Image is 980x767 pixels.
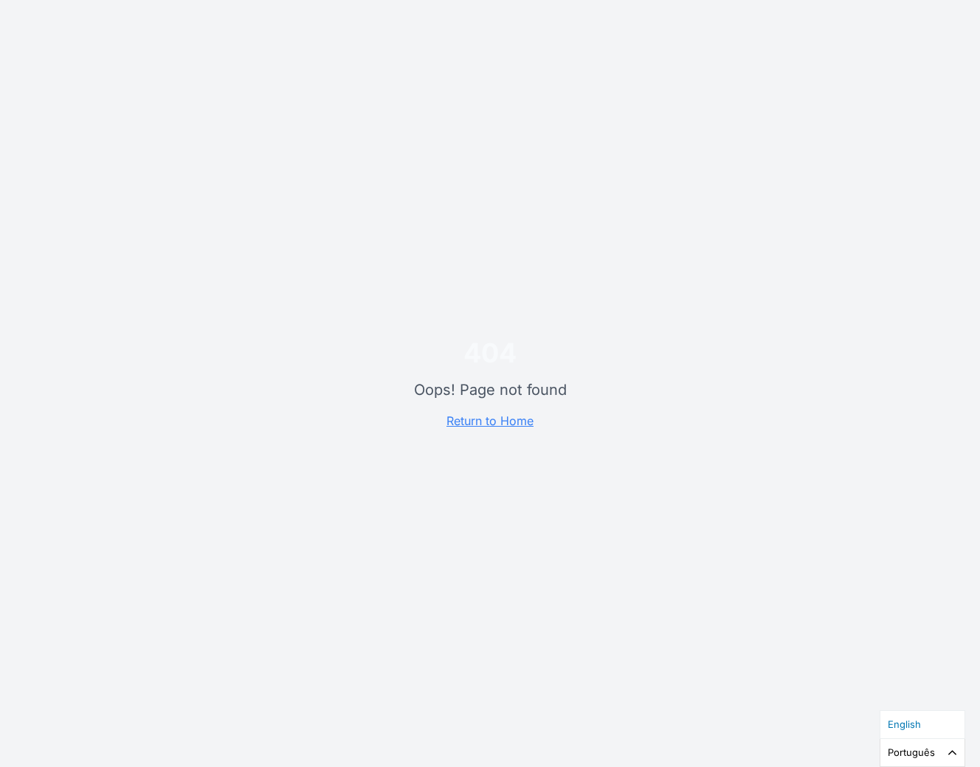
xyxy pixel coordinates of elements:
ul: Language list [880,710,965,739]
aside: Language selected: Português [880,738,965,767]
a: English [880,711,932,738]
p: Oops! Page not found [414,379,567,400]
div: Language [880,738,965,767]
a: Português [880,739,965,766]
a: Return to Home [446,413,534,428]
h1: 404 [414,338,567,368]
